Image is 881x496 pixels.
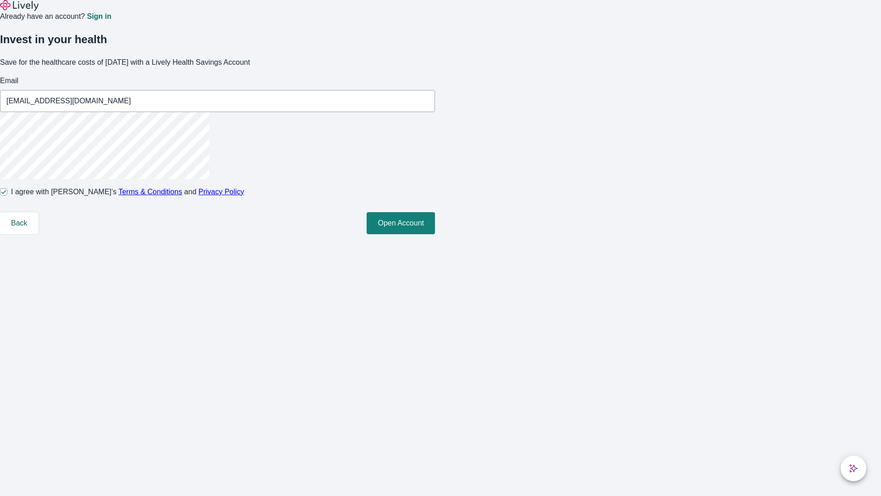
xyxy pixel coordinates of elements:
[849,464,858,473] svg: Lively AI Assistant
[118,188,182,196] a: Terms & Conditions
[199,188,245,196] a: Privacy Policy
[11,186,244,197] span: I agree with [PERSON_NAME]’s and
[367,212,435,234] button: Open Account
[87,13,111,20] a: Sign in
[841,456,866,481] button: chat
